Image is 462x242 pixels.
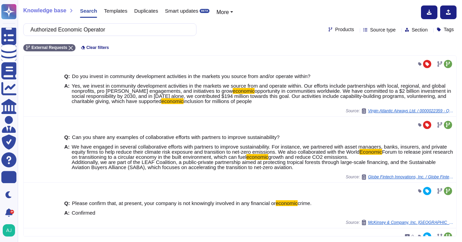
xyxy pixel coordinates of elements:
span: Do you invest in community development activities in the markets you source from and/or operate w... [72,73,311,79]
span: Templates [104,8,127,13]
span: 0 [411,234,414,239]
span: Confirmed [72,210,95,216]
div: 9+ [10,210,14,214]
span: Search [80,8,97,13]
span: We have engaged in several collaborative efforts with partners to improve sustainability. For ins... [72,144,447,155]
span: Clear filters [86,46,109,50]
input: Search a question or template... [27,24,189,36]
b: A: [64,144,70,170]
span: Globe Fintech Innovations, Inc. / Globe Fintech Innovations, Inc. [368,175,453,179]
span: Duplicates [134,8,158,13]
span: Smart updates [165,8,199,13]
span: opportunity in communities worldwide. We have committed to a $2 billion investment in social resp... [72,88,451,104]
b: Q: [64,74,70,79]
img: user [3,224,15,237]
span: Virgin Atlantic Airways Ltd. / 0000022359 - Questionnaire requests from Client - Virgin Atlantic ... [368,109,453,113]
span: Products [335,27,354,32]
span: Please confirm that, at present, your company is not knowingly involved in any financial or [72,200,276,206]
span: Can you share any examples of collaborative efforts with partners to improve sustainability? [72,134,280,140]
span: growth and reduce CO2 emissions. Additionally, we are part of the LEAF Coalition, a public-privat... [72,154,436,170]
b: Q: [64,135,70,140]
b: A: [64,83,70,104]
span: McKinsey & Company, Inc. [GEOGRAPHIC_DATA] / ING Supplier Questionnaire AllInOne [368,220,453,225]
span: inclusion for millions of people [184,98,252,104]
mark: economic [246,154,268,160]
button: More [216,8,233,16]
div: BETA [200,9,209,13]
span: crime. [298,200,312,206]
span: External Requests [31,46,67,50]
b: Q: [64,201,70,206]
span: Source: [346,174,453,180]
span: More [216,9,229,15]
span: Source: [346,108,453,114]
button: user [1,223,20,238]
mark: economic [161,98,183,104]
mark: Economic [359,149,382,155]
span: Knowledge base [23,8,66,13]
span: Yes, we invest in community development activities in the markets we source from and operate with... [72,83,446,94]
span: Section [412,27,428,32]
b: A: [64,210,70,215]
span: Forum to release joint research on transitioning to a circular economy in the built environment, ... [72,149,453,160]
span: Source type [370,27,396,32]
span: Tags [444,27,454,32]
mark: economic [276,200,298,206]
span: Source: [346,220,453,225]
mark: economic [233,88,255,94]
